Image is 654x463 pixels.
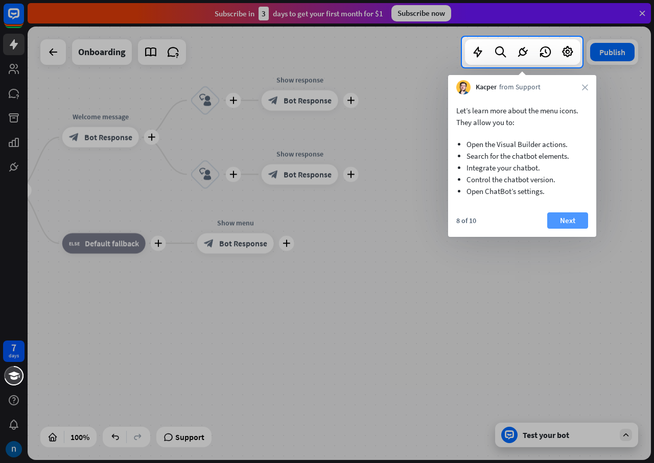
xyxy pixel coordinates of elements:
[582,84,588,90] i: close
[466,162,578,174] li: Integrate your chatbot.
[456,105,588,128] p: Let’s learn more about the menu icons. They allow you to:
[8,4,39,35] button: Open LiveChat chat widget
[466,185,578,197] li: Open ChatBot’s settings.
[466,174,578,185] li: Control the chatbot version.
[547,212,588,229] button: Next
[499,82,541,92] span: from Support
[466,150,578,162] li: Search for the chatbot elements.
[456,216,476,225] div: 8 of 10
[466,138,578,150] li: Open the Visual Builder actions.
[476,82,497,92] span: Kacper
